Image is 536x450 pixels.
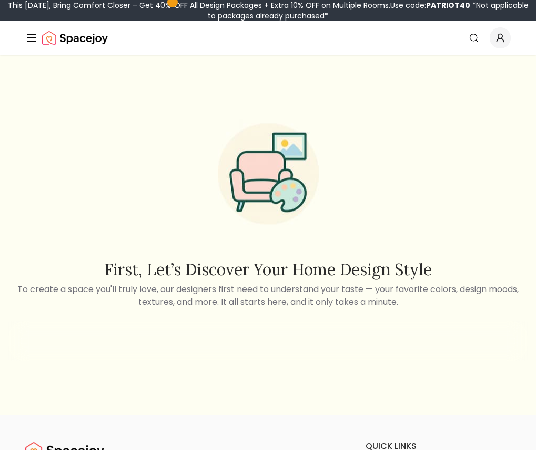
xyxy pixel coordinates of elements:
[42,27,108,48] img: Spacejoy Logo
[25,21,511,55] nav: Global
[42,27,108,48] a: Spacejoy
[8,260,528,279] h2: First, let’s discover your home design style
[8,283,528,308] p: To create a space you'll truly love, our designers first need to understand your taste — your fav...
[201,106,336,241] img: Start Style Quiz Illustration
